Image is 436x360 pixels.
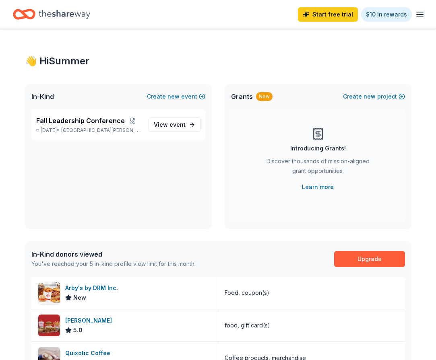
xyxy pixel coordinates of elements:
span: new [167,92,180,101]
div: You've reached your 5 in-kind profile view limit for this month. [31,259,196,269]
span: Fall Leadership Conference [36,116,125,125]
span: View [154,120,186,130]
span: Grants [231,92,253,101]
img: Image for Portillo's [38,315,60,336]
span: [GEOGRAPHIC_DATA][PERSON_NAME], [GEOGRAPHIC_DATA] [61,127,142,134]
button: Createnewevent [147,92,205,101]
a: Home [13,5,90,24]
a: Upgrade [334,251,405,267]
div: New [256,92,273,101]
a: Learn more [302,182,334,192]
img: Image for Arby's by DRM Inc. [38,282,60,304]
a: $10 in rewards [361,7,412,22]
div: [PERSON_NAME] [65,316,115,325]
div: Discover thousands of mission-aligned grant opportunities. [263,156,373,179]
div: Introducing Grants! [290,144,346,153]
div: Arby's by DRM Inc. [65,283,121,293]
div: In-Kind donors viewed [31,249,196,259]
div: Food, coupon(s) [225,288,269,298]
a: Start free trial [298,7,358,22]
div: 👋 Hi Summer [25,55,411,68]
button: Createnewproject [343,92,405,101]
p: [DATE] • [36,127,142,134]
span: event [169,121,186,128]
span: new [364,92,376,101]
div: Quixotic Coffee [65,348,114,358]
span: In-Kind [31,92,54,101]
a: View event [149,117,200,132]
span: 5.0 [73,325,83,335]
span: New [73,293,86,302]
div: food, gift card(s) [225,321,270,330]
